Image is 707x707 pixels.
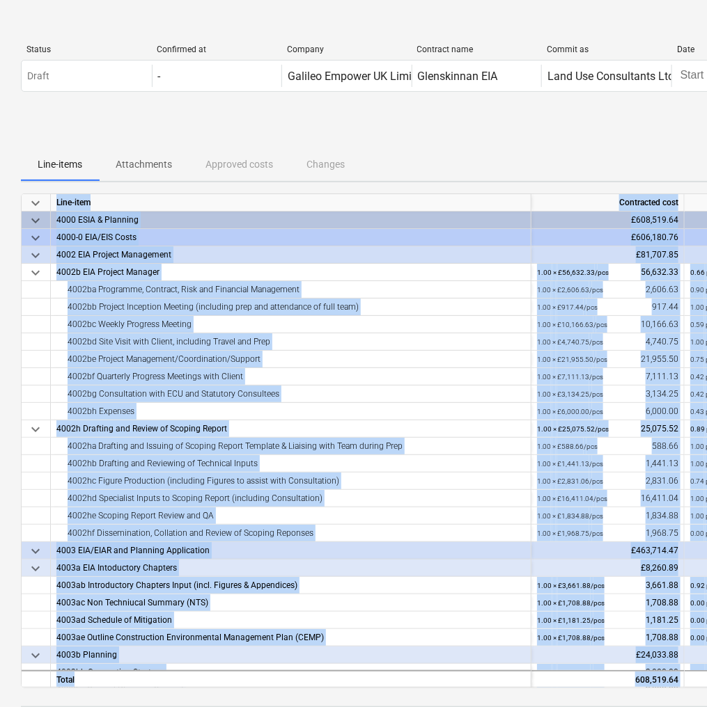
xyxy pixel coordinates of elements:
[27,421,44,438] span: keyboard_arrow_down
[56,438,525,455] div: 4002ha Drafting and Issuing of Scoping Report Template & Liaising with Team during Prep
[56,333,525,351] div: 4002bd Site Visit with Client, including Travel and Prep
[531,229,685,246] div: £606,180.76
[537,356,607,363] small: 1.00 × £21,955.50 / pcs
[27,543,44,559] span: keyboard_arrow_down
[537,594,678,612] div: 1,708.88
[27,560,44,577] span: keyboard_arrow_down
[56,420,525,438] div: 4002h Drafting and Review of Scoping Report
[56,629,525,646] div: 4003ae Outline Construction Environmental Management Plan (CEMP)
[56,386,525,403] div: 4002bg Consultation with ECU and Statutory Consultees
[537,599,605,607] small: 1.00 × £1,708.88 / pcs
[537,281,678,299] div: 2,606.63
[537,443,598,450] small: 1.00 × £588.66 / pcs
[537,617,605,624] small: 1.00 × £1,181.25 / pcs
[537,386,678,403] div: 3,134.25
[537,333,678,351] div: 4,740.75
[537,338,603,346] small: 1.00 × £4,740.75 / pcs
[56,490,525,507] div: 4002hd Specialist Inputs to Scoping Report (including Consultation)
[537,264,678,281] div: 56,632.33
[56,229,525,246] div: 4000-0 EIA/EIS Costs
[56,246,525,264] div: 4002 EIA Project Management
[27,195,44,212] span: keyboard_arrow_down
[537,530,603,537] small: 1.00 × £1,968.75 / pcs
[56,212,525,229] div: 4000 ESIA & Planning
[38,157,82,172] p: Line-items
[537,425,609,433] small: 1.00 × £25,075.52 / pcs
[537,420,678,438] div: 25,075.52
[56,368,525,386] div: 4002bf Quarterly Progress Meetings with Client
[537,577,678,594] div: 3,661.88
[537,525,678,542] div: 1,968.75
[531,194,685,212] div: Contracted cost
[537,299,678,316] div: 917.44
[418,70,498,83] div: Glenskinnan EIA
[537,507,678,525] div: 1,834.88
[537,455,678,472] div: 1,441.13
[537,582,605,589] small: 1.00 × £3,661.88 / pcs
[537,390,603,398] small: 1.00 × £3,134.25 / pcs
[27,247,44,264] span: keyboard_arrow_down
[56,472,525,490] div: 4002hc Figure Production (including Figures to assist with Consultation)
[56,646,525,664] div: 4003b Planning
[56,264,525,281] div: 4002b EIA Project Manager
[547,45,666,54] div: Commit as
[288,70,598,83] div: Galileo Empower UK Limited (previously GGE Scotland Limited)
[537,368,678,386] div: 7,111.13
[158,70,161,83] div: -
[537,373,603,381] small: 1.00 × £7,111.13 / pcs
[531,246,685,264] div: £81,707.85
[537,316,678,333] div: 10,166.63
[51,194,531,212] div: Line-item
[56,299,525,316] div: 4002bb Project Inception Meeting (including prep and attendance of full team)
[56,507,525,525] div: 4002he Scoping Report Review and QA
[157,45,276,54] div: Confirmed at
[27,69,49,84] p: Draft
[27,212,44,229] span: keyboard_arrow_down
[537,664,678,681] div: 3,000.00
[56,351,525,368] div: 4002be Project Management/Coordination/Support
[531,212,685,229] div: £608,519.64
[537,269,609,276] small: 1.00 × £56,632.33 / pcs
[531,542,685,559] div: £463,714.47
[56,455,525,472] div: 4002hb Drafting and Reviewing of Technical Inputs
[56,316,525,333] div: 4002bc Weekly Progress Meeting
[27,230,44,246] span: keyboard_arrow_down
[27,264,44,281] span: keyboard_arrow_down
[547,70,697,83] div: Land Use Consultants Ltd LUC
[537,634,605,642] small: 1.00 × £1,708.88 / pcs
[531,646,685,664] div: £24,033.88
[537,460,603,468] small: 1.00 × £1,441.13 / pcs
[537,672,678,689] div: 608,519.64
[56,594,525,612] div: 4003ac Non Techniucal Summary (NTS)
[56,664,525,681] div: 4003bb Consenting Strategy
[537,495,607,502] small: 1.00 × £16,411.04 / pcs
[56,577,525,594] div: 4003ab Introductory Chapters Input (incl. Figures & Appendices)
[56,281,525,299] div: 4002ba Programme, Contract, Risk and Financial Management
[537,669,605,676] small: 1.00 × £3,000.00 / pcs
[51,670,531,688] div: Total
[537,477,603,485] small: 1.00 × £2,831.06 / pcs
[56,403,525,420] div: 4002bh Expenses
[537,408,603,415] small: 1.00 × £6,000.00 / pcs
[537,490,678,507] div: 16,411.04
[537,351,678,368] div: 21,955.50
[531,559,685,577] div: £8,260.89
[56,525,525,542] div: 4002hf Dissemination, Collation and Review of Scoping Reponses
[537,286,603,294] small: 1.00 × £2,606.63 / pcs
[537,438,678,455] div: 588.66
[56,612,525,629] div: 4003ad Schedule of Mitigation
[537,303,598,311] small: 1.00 × £917.44 / pcs
[537,403,678,420] div: 6,000.00
[417,45,536,54] div: Contract name
[26,45,146,54] div: Status
[116,157,172,172] p: Attachments
[56,559,525,577] div: 4003a EIA Intoductory Chapters
[537,629,678,646] div: 1,708.88
[537,512,603,520] small: 1.00 × £1,834.88 / pcs
[287,45,406,54] div: Company
[27,647,44,664] span: keyboard_arrow_down
[537,472,678,490] div: 2,831.06
[537,321,607,328] small: 1.00 × £10,166.63 / pcs
[56,542,525,559] div: 4003 EIA/EIAR and Planning Application
[537,612,678,629] div: 1,181.25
